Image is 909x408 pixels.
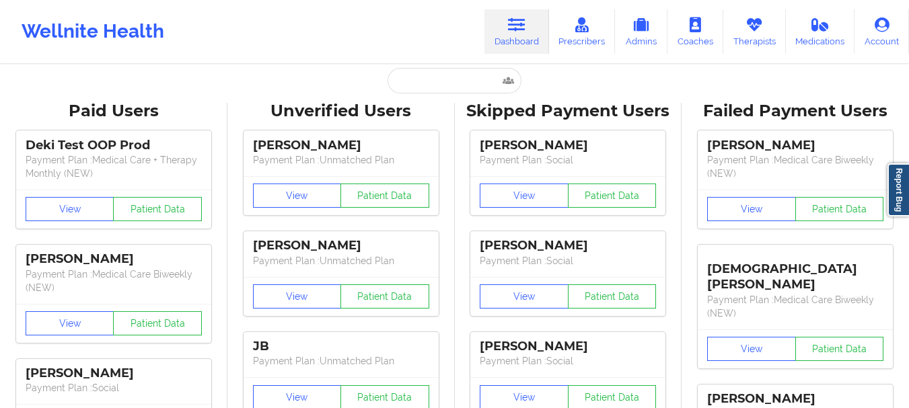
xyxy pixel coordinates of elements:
[113,311,202,335] button: Patient Data
[26,153,202,180] p: Payment Plan : Medical Care + Therapy Monthly (NEW)
[549,9,616,54] a: Prescribers
[340,183,429,208] button: Patient Data
[26,268,202,294] p: Payment Plan : Medical Care Biweekly (NEW)
[253,183,342,208] button: View
[484,9,549,54] a: Dashboard
[237,101,445,122] div: Unverified Users
[26,311,114,335] button: View
[480,284,569,309] button: View
[253,354,429,368] p: Payment Plan : Unmatched Plan
[795,197,884,221] button: Patient Data
[480,339,656,354] div: [PERSON_NAME]
[253,254,429,268] p: Payment Plan : Unmatched Plan
[480,238,656,253] div: [PERSON_NAME]
[253,238,429,253] div: [PERSON_NAME]
[480,138,656,153] div: [PERSON_NAME]
[568,183,657,208] button: Patient Data
[26,138,202,153] div: Deki Test OOP Prod
[707,293,883,320] p: Payment Plan : Medical Care Biweekly (NEW)
[855,9,909,54] a: Account
[113,197,202,221] button: Patient Data
[707,197,796,221] button: View
[26,197,114,221] button: View
[707,251,883,292] div: [DEMOGRAPHIC_DATA][PERSON_NAME]
[691,101,900,122] div: Failed Payment Users
[253,284,342,309] button: View
[887,163,909,216] a: Report Bug
[26,381,202,395] p: Payment Plan : Social
[615,9,667,54] a: Admins
[723,9,786,54] a: Therapists
[795,337,884,361] button: Patient Data
[707,153,883,180] p: Payment Plan : Medical Care Biweekly (NEW)
[480,183,569,208] button: View
[253,339,429,354] div: JB
[480,254,656,268] p: Payment Plan : Social
[464,101,673,122] div: Skipped Payment Users
[707,138,883,153] div: [PERSON_NAME]
[707,337,796,361] button: View
[480,153,656,167] p: Payment Plan : Social
[340,284,429,309] button: Patient Data
[568,284,657,309] button: Patient Data
[253,153,429,167] p: Payment Plan : Unmatched Plan
[253,138,429,153] div: [PERSON_NAME]
[786,9,855,54] a: Medications
[667,9,723,54] a: Coaches
[9,101,218,122] div: Paid Users
[26,366,202,381] div: [PERSON_NAME]
[480,354,656,368] p: Payment Plan : Social
[26,251,202,267] div: [PERSON_NAME]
